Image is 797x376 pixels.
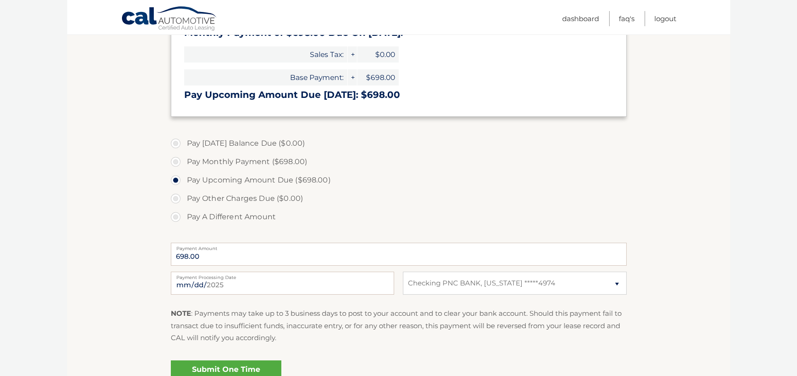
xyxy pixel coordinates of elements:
span: Sales Tax: [184,46,347,63]
a: Cal Automotive [121,6,218,33]
label: Payment Amount [171,243,627,250]
h3: Pay Upcoming Amount Due [DATE]: $698.00 [184,89,613,101]
span: $698.00 [357,69,399,85]
label: Pay [DATE] Balance Due ($0.00) [171,134,627,153]
label: Payment Processing Date [171,272,394,279]
a: Dashboard [562,11,599,26]
input: Payment Amount [171,243,627,266]
strong: NOTE [171,309,191,318]
label: Pay Upcoming Amount Due ($698.00) [171,171,627,189]
input: Payment Date [171,272,394,295]
label: Pay Monthly Payment ($698.00) [171,153,627,171]
label: Pay Other Charges Due ($0.00) [171,189,627,208]
a: Logout [654,11,676,26]
span: Base Payment: [184,69,347,85]
p: : Payments may take up to 3 business days to post to your account and to clear your bank account.... [171,308,627,344]
span: + [348,69,357,85]
a: FAQ's [619,11,634,26]
label: Pay A Different Amount [171,208,627,226]
span: $0.00 [357,46,399,63]
span: + [348,46,357,63]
